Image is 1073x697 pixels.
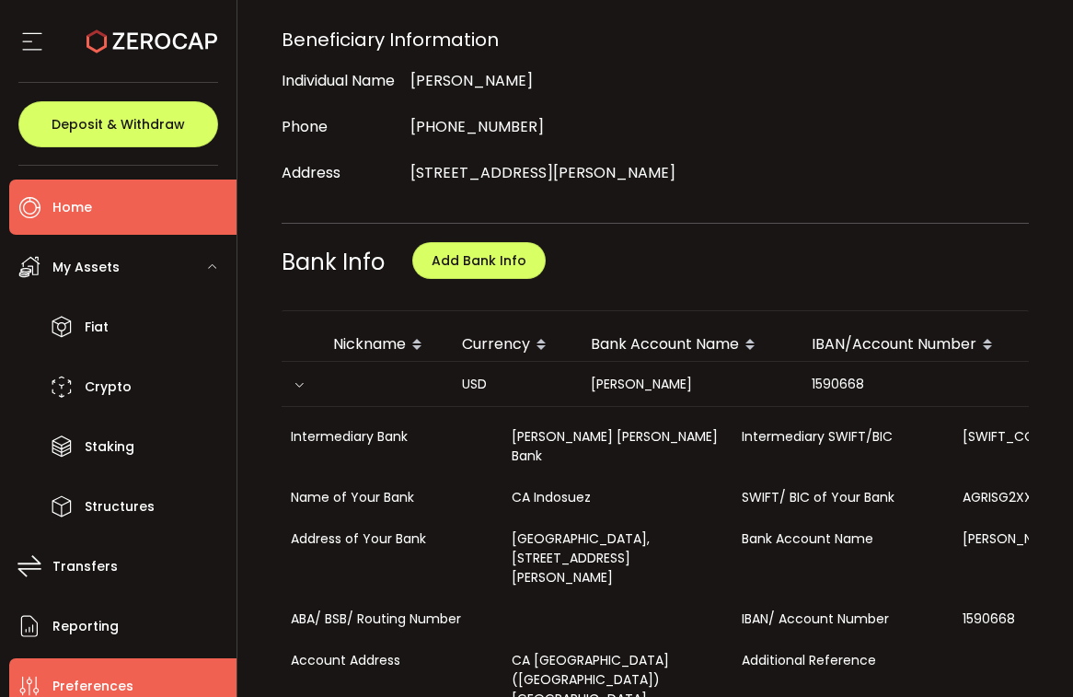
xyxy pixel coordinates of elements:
div: USD [447,374,576,395]
span: Deposit & Withdraw [52,118,185,131]
div: Phone [282,109,401,145]
span: Transfers [52,553,118,580]
div: Address of Your Bank [282,518,502,598]
div: [PERSON_NAME] [PERSON_NAME] Bank [502,416,733,477]
div: [GEOGRAPHIC_DATA], [STREET_ADDRESS][PERSON_NAME] [502,518,733,598]
div: Currency [447,330,576,361]
div: ABA/ BSB/ Routing Number [282,598,502,640]
div: Intermediary Bank [282,416,502,477]
div: Bank Account Name [576,330,797,361]
div: Beneficiary Information [282,21,1030,58]
button: Add Bank Info [412,242,546,279]
div: [PERSON_NAME] [576,374,797,395]
span: Structures [85,494,155,520]
span: Staking [85,434,134,460]
span: [STREET_ADDRESS][PERSON_NAME] [410,162,675,183]
div: Individual Name [282,63,401,99]
div: Address [282,155,401,192]
span: Crypto [85,374,132,401]
span: Add Bank Info [432,251,526,270]
span: [PHONE_NUMBER] [410,116,544,137]
iframe: Chat Widget [661,29,1073,697]
span: Reporting [52,613,119,640]
div: Nickname [318,330,447,361]
div: Name of Your Bank [282,477,502,518]
button: Deposit & Withdraw [18,101,218,147]
span: My Assets [52,254,120,281]
span: Home [52,194,92,221]
span: Fiat [85,314,109,341]
div: CA Indosuez [502,477,733,518]
span: Bank Info [282,247,385,277]
span: [PERSON_NAME] [410,70,533,91]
